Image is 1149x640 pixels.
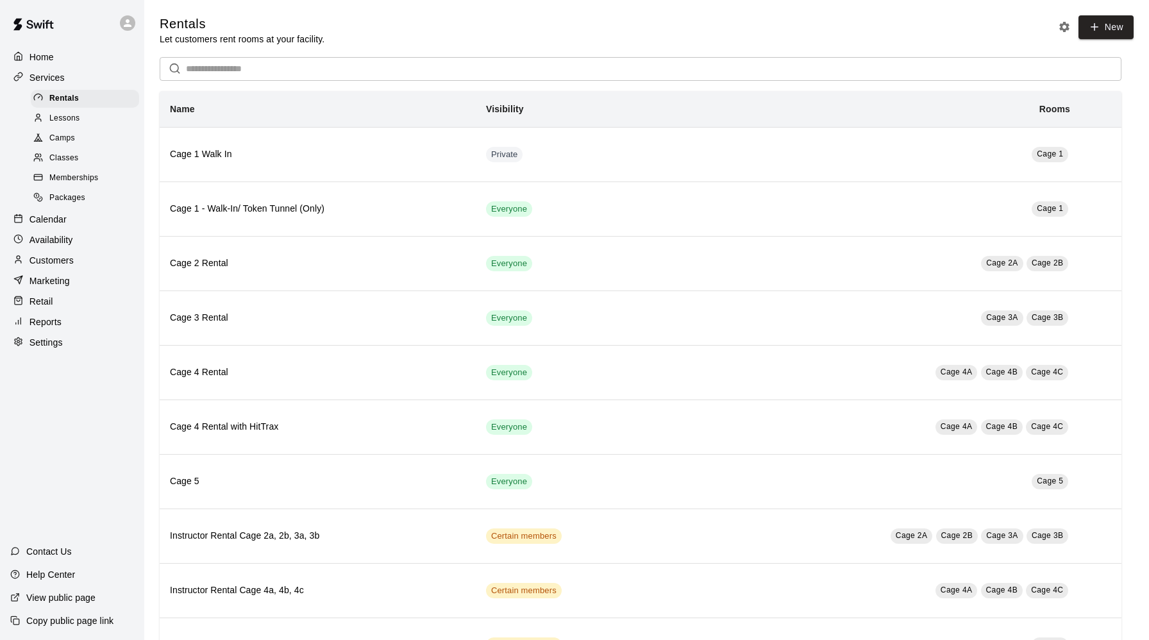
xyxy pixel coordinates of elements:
[49,172,98,185] span: Memberships
[31,149,144,169] a: Classes
[10,312,134,332] a: Reports
[486,149,523,161] span: Private
[486,312,532,324] span: Everyone
[486,528,562,544] div: This service is visible to only customers with certain memberships. Check the service pricing for...
[10,47,134,67] a: Home
[486,365,532,380] div: This service is visible to all of your customers
[31,90,139,108] div: Rentals
[29,274,70,287] p: Marketing
[941,422,973,431] span: Cage 4A
[1032,258,1064,267] span: Cage 2B
[986,313,1018,322] span: Cage 3A
[486,258,532,270] span: Everyone
[896,531,928,540] span: Cage 2A
[31,108,144,128] a: Lessons
[486,585,562,597] span: Certain members
[10,68,134,87] div: Services
[29,254,74,267] p: Customers
[31,189,144,208] a: Packages
[29,336,63,349] p: Settings
[486,583,562,598] div: This service is visible to only customers with certain memberships. Check the service pricing for...
[29,295,53,308] p: Retail
[1037,476,1063,485] span: Cage 5
[31,130,139,147] div: Camps
[26,591,96,604] p: View public page
[1037,149,1063,158] span: Cage 1
[10,210,134,229] a: Calendar
[10,271,134,291] a: Marketing
[486,476,532,488] span: Everyone
[486,421,532,434] span: Everyone
[170,202,465,216] h6: Cage 1 - Walk-In/ Token Tunnel (Only)
[49,92,79,105] span: Rentals
[170,529,465,543] h6: Instructor Rental Cage 2a, 2b, 3a, 3b
[486,104,524,114] b: Visibility
[29,213,67,226] p: Calendar
[29,316,62,328] p: Reports
[986,422,1018,431] span: Cage 4B
[486,147,523,162] div: This service is hidden, and can only be accessed via a direct link
[170,104,195,114] b: Name
[10,230,134,249] a: Availability
[31,169,139,187] div: Memberships
[49,132,75,145] span: Camps
[486,530,562,543] span: Certain members
[10,251,134,270] a: Customers
[486,419,532,435] div: This service is visible to all of your customers
[31,149,139,167] div: Classes
[49,112,80,125] span: Lessons
[10,292,134,311] a: Retail
[170,366,465,380] h6: Cage 4 Rental
[170,475,465,489] h6: Cage 5
[986,367,1018,376] span: Cage 4B
[941,367,973,376] span: Cage 4A
[1055,17,1074,37] button: Rental settings
[986,585,1018,594] span: Cage 4B
[31,110,139,128] div: Lessons
[486,201,532,217] div: This service is visible to all of your customers
[170,420,465,434] h6: Cage 4 Rental with HitTrax
[170,311,465,325] h6: Cage 3 Rental
[26,614,113,627] p: Copy public page link
[31,169,144,189] a: Memberships
[941,585,973,594] span: Cage 4A
[986,531,1018,540] span: Cage 3A
[10,333,134,352] a: Settings
[29,51,54,63] p: Home
[49,192,85,205] span: Packages
[1032,531,1064,540] span: Cage 3B
[1078,15,1134,39] a: New
[486,203,532,215] span: Everyone
[170,147,465,162] h6: Cage 1 Walk In
[26,545,72,558] p: Contact Us
[1031,585,1063,594] span: Cage 4C
[1031,367,1063,376] span: Cage 4C
[29,233,73,246] p: Availability
[941,531,973,540] span: Cage 2B
[170,257,465,271] h6: Cage 2 Rental
[31,129,144,149] a: Camps
[1037,204,1063,213] span: Cage 1
[31,88,144,108] a: Rentals
[26,568,75,581] p: Help Center
[29,71,65,84] p: Services
[49,152,78,165] span: Classes
[160,33,324,46] p: Let customers rent rooms at your facility.
[486,310,532,326] div: This service is visible to all of your customers
[486,256,532,271] div: This service is visible to all of your customers
[486,367,532,379] span: Everyone
[1032,313,1064,322] span: Cage 3B
[31,189,139,207] div: Packages
[1031,422,1063,431] span: Cage 4C
[170,584,465,598] h6: Instructor Rental Cage 4a, 4b, 4c
[986,258,1018,267] span: Cage 2A
[486,474,532,489] div: This service is visible to all of your customers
